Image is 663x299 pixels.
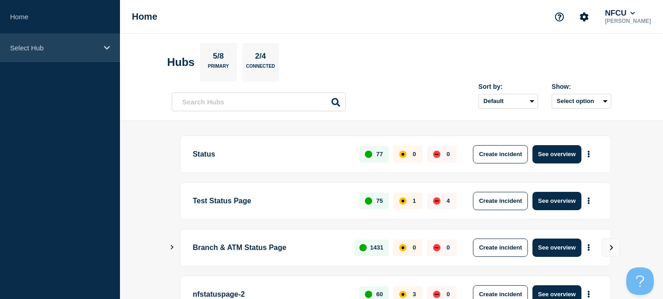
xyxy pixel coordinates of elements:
div: up [365,151,372,158]
button: More actions [583,239,595,256]
div: Show: [552,83,611,90]
button: NFCU [603,9,637,18]
p: Test Status Page [193,192,349,210]
p: 0 [446,151,450,158]
p: 0 [446,244,450,251]
button: See overview [533,145,581,163]
button: View [602,239,620,257]
button: Support [550,7,569,27]
div: affected [399,291,407,298]
p: Select Hub [10,44,98,52]
p: Primary [208,64,229,73]
p: 2/4 [252,52,270,64]
input: Search Hubs [172,92,346,111]
button: More actions [583,192,595,209]
button: See overview [533,239,581,257]
div: down [433,244,440,251]
p: 0 [446,291,450,298]
p: Connected [246,64,275,73]
div: affected [399,197,407,205]
button: Select option [552,94,611,109]
button: See overview [533,192,581,210]
p: 77 [376,151,383,158]
h1: Home [132,11,158,22]
p: Branch & ATM Status Page [193,239,344,257]
p: 3 [413,291,416,298]
p: 0 [413,244,416,251]
div: down [433,197,440,205]
h2: Hubs [167,56,195,69]
p: 5/8 [210,52,228,64]
p: 4 [446,197,450,204]
div: up [365,197,372,205]
select: Sort by [478,94,538,109]
p: 60 [376,291,383,298]
p: [PERSON_NAME] [603,18,653,24]
iframe: Help Scout Beacon - Open [626,267,654,295]
div: down [433,151,440,158]
div: Sort by: [478,83,538,90]
div: affected [399,244,407,251]
button: Create incident [473,192,528,210]
div: up [365,291,372,298]
button: Show Connected Hubs [170,244,174,251]
p: 0 [413,151,416,158]
p: 75 [376,197,383,204]
button: Create incident [473,145,528,163]
p: 1 [413,197,416,204]
div: affected [399,151,407,158]
button: More actions [583,146,595,163]
div: down [433,291,440,298]
p: Status [193,145,349,163]
button: Create incident [473,239,528,257]
button: Account settings [575,7,594,27]
p: 1431 [370,244,383,251]
div: up [359,244,367,251]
